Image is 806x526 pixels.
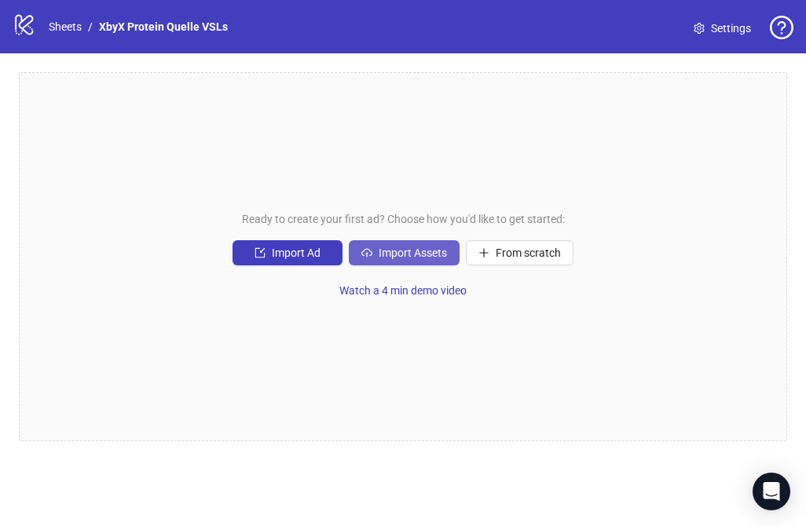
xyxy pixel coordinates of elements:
span: question-circle [770,16,793,39]
span: From scratch [496,247,561,259]
button: From scratch [466,240,573,265]
button: Watch a 4 min demo video [327,278,479,303]
a: Sheets [46,18,85,35]
span: Import Ad [272,247,321,259]
li: / [88,18,93,35]
button: Import Ad [233,240,343,265]
a: XbyX Protein Quelle VSLs [96,18,231,35]
span: Watch a 4 min demo video [339,284,467,297]
span: import [255,247,266,258]
button: Import Assets [349,240,460,265]
span: Settings [711,20,751,37]
span: cloud-upload [361,247,372,258]
span: plus [478,247,489,258]
span: Ready to create your first ad? Choose how you'd like to get started: [242,210,565,228]
div: Open Intercom Messenger [753,473,790,510]
a: Settings [681,16,764,41]
span: setting [694,23,705,34]
span: Import Assets [379,247,447,259]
